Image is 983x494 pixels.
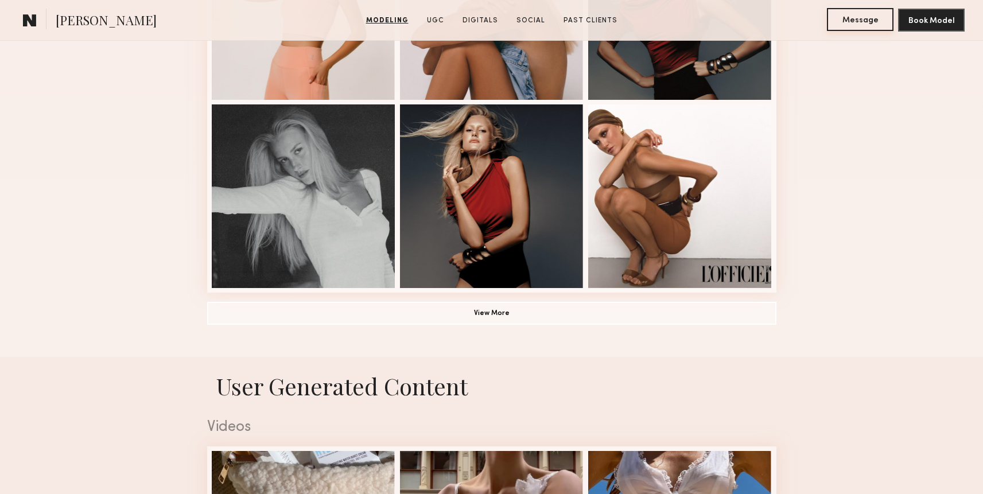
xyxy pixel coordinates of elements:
[827,8,893,31] button: Message
[559,15,622,26] a: Past Clients
[898,15,965,25] a: Book Model
[207,302,776,325] button: View More
[56,11,157,32] span: [PERSON_NAME]
[362,15,413,26] a: Modeling
[898,9,965,32] button: Book Model
[422,15,449,26] a: UGC
[458,15,503,26] a: Digitals
[207,420,776,435] div: Videos
[198,371,786,401] h1: User Generated Content
[512,15,550,26] a: Social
